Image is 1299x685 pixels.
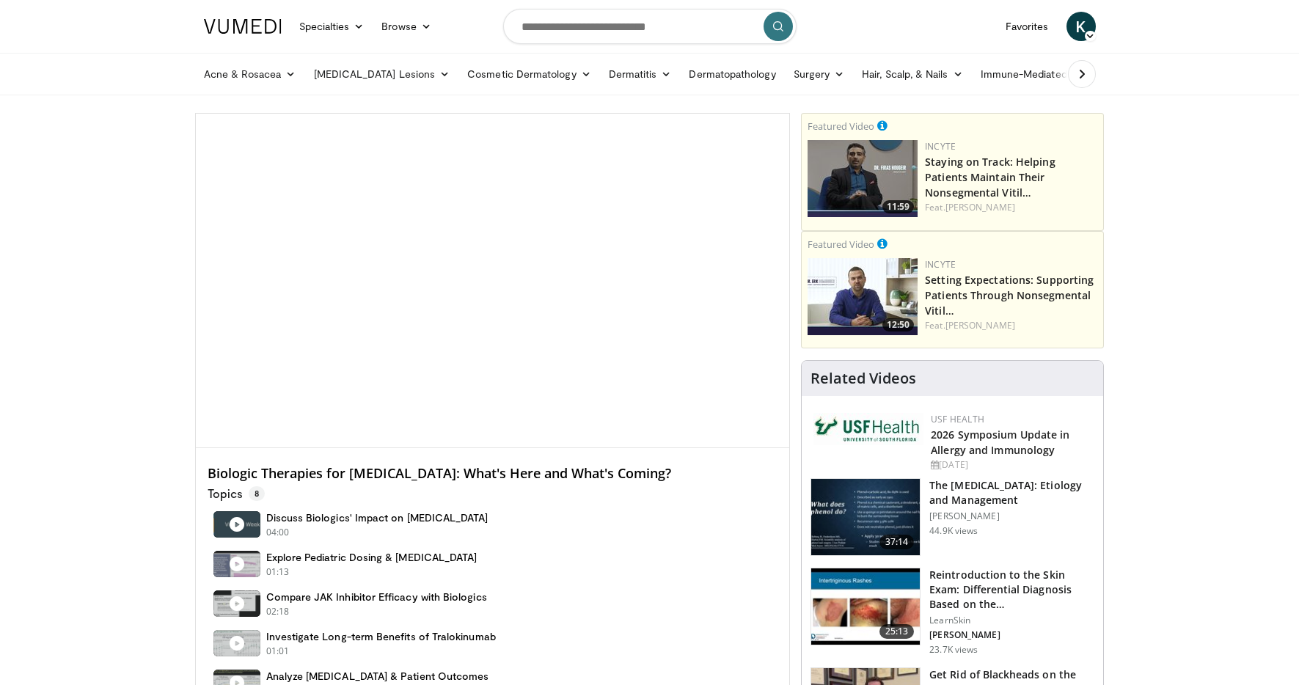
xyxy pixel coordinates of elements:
[929,525,978,537] p: 44.9K views
[813,413,923,445] img: 6ba8804a-8538-4002-95e7-a8f8012d4a11.png.150x105_q85_autocrop_double_scale_upscale_version-0.2.jpg
[266,565,290,579] p: 01:13
[945,319,1015,331] a: [PERSON_NAME]
[929,615,1094,626] p: LearnSkin
[503,9,797,44] input: Search topics, interventions
[808,258,918,335] a: 12:50
[208,466,778,482] h4: Biologic Therapies for [MEDICAL_DATA]: What's Here and What's Coming?
[931,428,1069,457] a: 2026 Symposium Update in Allergy and Immunology
[204,19,282,34] img: VuMedi Logo
[266,605,290,618] p: 02:18
[925,258,956,271] a: Incyte
[929,644,978,656] p: 23.7K views
[808,258,918,335] img: 98b3b5a8-6d6d-4e32-b979-fd4084b2b3f2.png.150x105_q85_crop-smart_upscale.jpg
[810,568,1094,656] a: 25:13 Reintroduction to the Skin Exam: Differential Diagnosis Based on the… LearnSkin [PERSON_NAM...
[882,200,914,213] span: 11:59
[195,59,305,89] a: Acne & Rosacea
[931,413,984,425] a: USF Health
[785,59,854,89] a: Surgery
[680,59,784,89] a: Dermatopathology
[249,486,265,501] span: 8
[266,551,477,564] h4: Explore Pediatric Dosing & [MEDICAL_DATA]
[808,238,874,251] small: Featured Video
[929,478,1094,508] h3: The [MEDICAL_DATA]: Etiology and Management
[811,568,920,645] img: 022c50fb-a848-4cac-a9d8-ea0906b33a1b.150x105_q85_crop-smart_upscale.jpg
[266,526,290,539] p: 04:00
[808,120,874,133] small: Featured Video
[208,486,265,501] p: Topics
[931,458,1091,472] div: [DATE]
[882,318,914,331] span: 12:50
[810,370,916,387] h4: Related Videos
[929,629,1094,641] p: [PERSON_NAME]
[266,645,290,658] p: 01:01
[600,59,681,89] a: Dermatitis
[810,478,1094,556] a: 37:14 The [MEDICAL_DATA]: Etiology and Management [PERSON_NAME] 44.9K views
[196,114,790,448] video-js: Video Player
[290,12,373,41] a: Specialties
[997,12,1058,41] a: Favorites
[266,630,496,643] h4: Investigate Long-term Benefits of Tralokinumab
[853,59,971,89] a: Hair, Scalp, & Nails
[925,155,1055,199] a: Staying on Track: Helping Patients Maintain Their Nonsegmental Vitil…
[925,273,1094,318] a: Setting Expectations: Supporting Patients Through Nonsegmental Vitil…
[929,568,1094,612] h3: Reintroduction to the Skin Exam: Differential Diagnosis Based on the…
[1066,12,1096,41] a: K
[305,59,459,89] a: [MEDICAL_DATA] Lesions
[266,670,489,683] h4: Analyze [MEDICAL_DATA] & Patient Outcomes
[373,12,440,41] a: Browse
[458,59,599,89] a: Cosmetic Dermatology
[808,140,918,217] a: 11:59
[811,479,920,555] img: c5af237d-e68a-4dd3-8521-77b3daf9ece4.150x105_q85_crop-smart_upscale.jpg
[925,319,1097,332] div: Feat.
[266,590,487,604] h4: Compare JAK Inhibitor Efficacy with Biologics
[972,59,1091,89] a: Immune-Mediated
[925,140,956,153] a: Incyte
[879,535,915,549] span: 37:14
[266,511,489,524] h4: Discuss Biologics' Impact on [MEDICAL_DATA]
[945,201,1015,213] a: [PERSON_NAME]
[879,624,915,639] span: 25:13
[929,510,1094,522] p: [PERSON_NAME]
[925,201,1097,214] div: Feat.
[808,140,918,217] img: fe0751a3-754b-4fa7-bfe3-852521745b57.png.150x105_q85_crop-smart_upscale.jpg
